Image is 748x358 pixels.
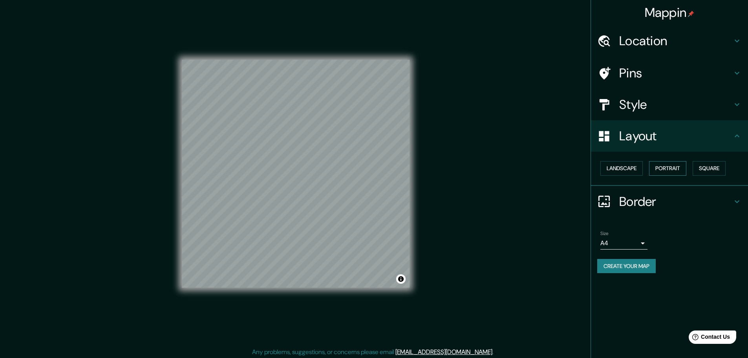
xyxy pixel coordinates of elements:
p: Any problems, suggestions, or concerns please email . [252,347,494,357]
h4: Mappin [645,5,695,20]
div: Style [591,89,748,120]
div: . [494,347,495,357]
div: Layout [591,120,748,152]
button: Landscape [600,161,643,176]
div: . [495,347,496,357]
iframe: Help widget launcher [678,327,739,349]
img: pin-icon.png [688,11,694,17]
canvas: Map [182,60,410,288]
h4: Pins [619,65,732,81]
h4: Layout [619,128,732,144]
button: Square [693,161,726,176]
div: Border [591,186,748,217]
div: Location [591,25,748,57]
h4: Location [619,33,732,49]
button: Portrait [649,161,686,176]
h4: Style [619,97,732,112]
h4: Border [619,194,732,209]
button: Toggle attribution [396,274,406,284]
div: Pins [591,57,748,89]
div: A4 [600,237,647,250]
a: [EMAIL_ADDRESS][DOMAIN_NAME] [395,348,492,356]
button: Create your map [597,259,656,274]
label: Size [600,230,609,237]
